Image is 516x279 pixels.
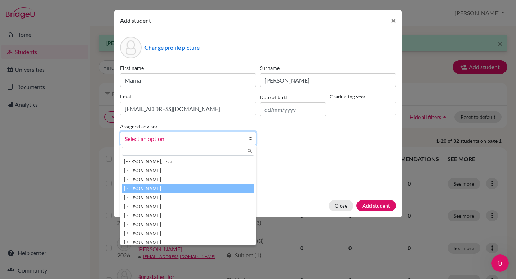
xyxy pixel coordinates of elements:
span: × [391,15,396,26]
label: Date of birth [260,93,289,101]
li: [PERSON_NAME] [122,238,254,247]
li: [PERSON_NAME] [122,184,254,193]
label: Email [120,93,256,100]
li: [PERSON_NAME], Ieva [122,157,254,166]
div: Profile picture [120,37,142,58]
span: Select an option [125,134,242,143]
button: Add student [356,200,396,211]
button: Close [385,10,402,31]
input: dd/mm/yyyy [260,102,326,116]
li: [PERSON_NAME] [122,229,254,238]
li: [PERSON_NAME] [122,166,254,175]
span: Add student [120,17,151,24]
p: Parents [120,157,396,165]
label: Assigned advisor [120,123,158,130]
label: Surname [260,64,396,72]
label: First name [120,64,256,72]
iframe: Intercom live chat [491,254,509,272]
li: [PERSON_NAME] [122,220,254,229]
label: Graduating year [330,93,396,100]
li: [PERSON_NAME] [122,202,254,211]
button: Close [329,200,353,211]
li: [PERSON_NAME] [122,193,254,202]
li: [PERSON_NAME] [122,211,254,220]
li: [PERSON_NAME] [122,175,254,184]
